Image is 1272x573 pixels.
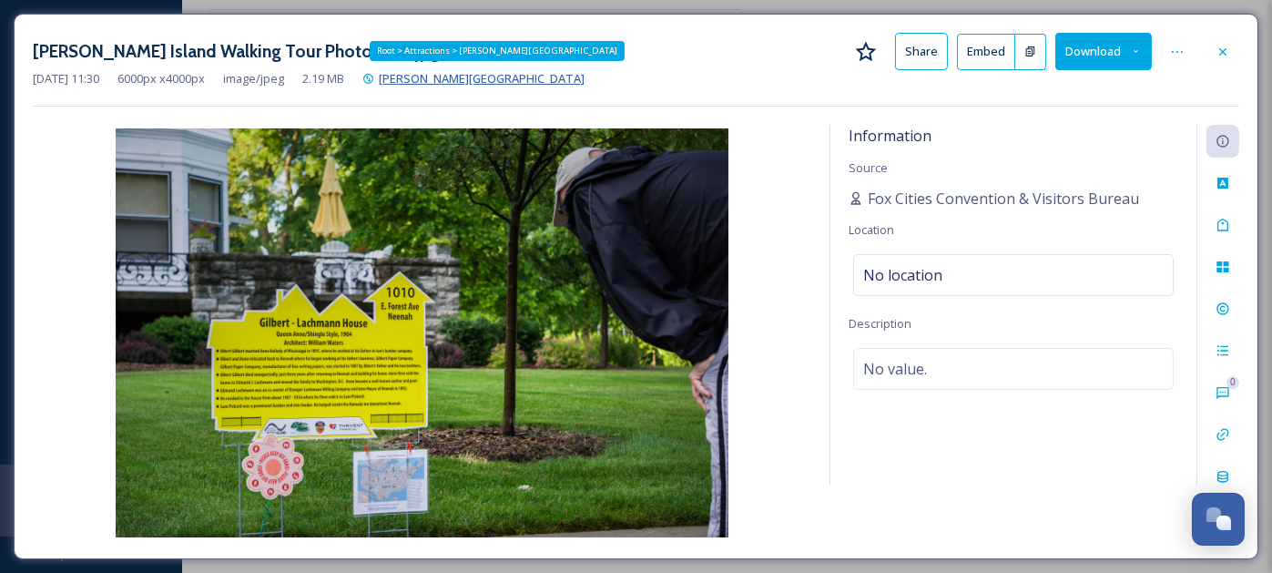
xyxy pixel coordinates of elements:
[1055,33,1152,70] button: Download
[849,221,894,238] span: Location
[863,358,927,380] span: No value.
[863,264,942,286] span: No location
[379,70,585,87] span: [PERSON_NAME][GEOGRAPHIC_DATA]
[33,70,99,87] span: [DATE] 11:30
[1192,493,1245,546] button: Open Chat
[117,70,205,87] span: 6000 px x 4000 px
[1226,376,1239,389] div: 0
[849,126,931,146] span: Information
[302,70,344,87] span: 2.19 MB
[895,33,948,70] button: Share
[223,70,284,87] span: image/jpeg
[33,128,811,537] img: 3856-wl-122C16VD60D9CQ2UHD6AGQV6J8.jpg
[868,188,1139,210] span: Fox Cities Convention & Visitors Bureau
[33,38,440,65] h3: [PERSON_NAME] Island Walking Tour Photos (13).jpg
[957,34,1015,70] button: Embed
[370,41,625,61] div: Root > Attractions > [PERSON_NAME][GEOGRAPHIC_DATA]
[849,159,888,176] span: Source
[849,315,911,332] span: Description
